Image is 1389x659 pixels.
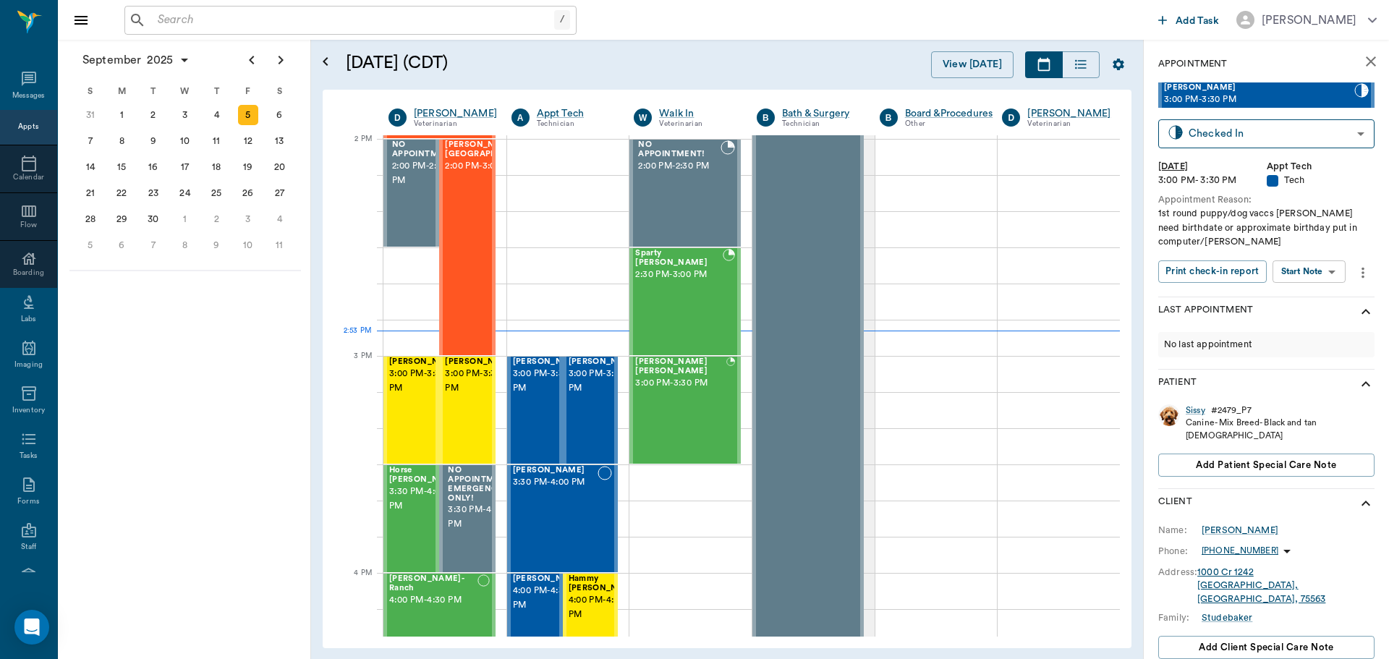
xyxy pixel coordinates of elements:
div: 2 PM [334,132,372,168]
a: Board &Procedures [905,106,993,121]
div: Tuesday, September 2, 2025 [143,105,163,125]
div: W [634,109,652,127]
button: Add patient Special Care Note [1158,454,1375,477]
button: September2025 [75,46,197,75]
span: [PERSON_NAME] [GEOGRAPHIC_DATA] [445,140,535,159]
div: Friday, September 12, 2025 [238,131,258,151]
div: Appt Tech [1267,160,1375,174]
div: Saturday, September 6, 2025 [269,105,289,125]
div: Tuesday, October 7, 2025 [143,235,163,255]
div: Messages [12,90,46,101]
div: 3 PM [334,349,372,385]
div: Inventory [12,405,45,416]
span: 3:00 PM - 3:30 PM [389,367,462,396]
div: S [75,80,106,102]
span: September [80,50,144,70]
span: Hammy [PERSON_NAME] [569,574,641,593]
a: [PERSON_NAME] [414,106,497,121]
h5: [DATE] (CDT) [346,51,684,75]
span: 3:30 PM - 4:00 PM [448,503,514,532]
div: T [137,80,169,102]
span: [PERSON_NAME] [513,357,585,367]
div: Monday, September 15, 2025 [111,157,132,177]
div: Friday, October 10, 2025 [238,235,258,255]
button: Add client Special Care Note [1158,636,1375,659]
div: Thursday, September 11, 2025 [206,131,226,151]
input: Search [152,10,554,30]
span: 3:00 PM - 3:30 PM [635,376,726,391]
div: Saturday, September 20, 2025 [269,157,289,177]
span: 2025 [144,50,176,70]
div: Appts [18,122,38,132]
div: Sunday, September 7, 2025 [80,131,101,151]
div: Sunday, September 21, 2025 [80,183,101,203]
div: Friday, September 19, 2025 [238,157,258,177]
button: Next page [266,46,295,75]
div: Staff [21,542,36,553]
button: [PERSON_NAME] [1225,7,1388,33]
div: Sunday, August 31, 2025 [80,105,101,125]
div: BOOKED, 3:00 PM - 3:30 PM [629,356,741,464]
span: 2:00 PM - 2:30 PM [638,159,721,174]
span: 3:00 PM - 3:30 PM [569,367,641,396]
span: 3:00 PM - 3:30 PM [1164,93,1354,107]
span: 4:00 PM - 4:30 PM [569,593,641,622]
div: D [388,109,407,127]
div: Wednesday, September 24, 2025 [175,183,195,203]
div: W [169,80,201,102]
span: Horse [PERSON_NAME] [389,466,462,485]
div: Sunday, September 14, 2025 [80,157,101,177]
div: Saturday, October 4, 2025 [269,209,289,229]
span: 4:00 PM - 4:30 PM [389,593,477,608]
div: Wednesday, September 3, 2025 [175,105,195,125]
span: [PERSON_NAME] [513,466,598,475]
div: Saturday, September 13, 2025 [269,131,289,151]
div: NOT_CONFIRMED, 3:00 PM - 3:30 PM [383,356,439,464]
div: Tuesday, September 30, 2025 [143,209,163,229]
a: Appt Tech [537,106,613,121]
div: [PERSON_NAME] [1027,106,1110,121]
svg: show more [1357,495,1375,512]
div: [PERSON_NAME] [1262,12,1356,29]
p: Client [1158,495,1192,512]
div: No last appointment [1158,332,1375,357]
div: Thursday, September 18, 2025 [206,157,226,177]
div: Canine - Mix Breed - Black and tan [1186,417,1317,429]
div: NOT_CONFIRMED, 3:00 PM - 3:30 PM [439,356,495,464]
div: Imaging [14,360,43,370]
span: 3:00 PM - 3:30 PM [513,367,585,396]
a: Studebaker [1202,611,1252,624]
div: B [757,109,775,127]
div: Sunday, September 28, 2025 [80,209,101,229]
div: Tuesday, September 16, 2025 [143,157,163,177]
div: M [106,80,138,102]
div: Wednesday, October 1, 2025 [175,209,195,229]
p: Appointment [1158,57,1227,71]
div: T [200,80,232,102]
div: [DEMOGRAPHIC_DATA] [1186,430,1317,442]
div: Friday, October 3, 2025 [238,209,258,229]
div: NOT_CONFIRMED, 3:00 PM - 3:30 PM [507,356,563,464]
button: more [1351,260,1375,285]
div: Saturday, October 11, 2025 [269,235,289,255]
span: 3:00 PM - 3:30 PM [445,367,517,396]
div: Veterinarian [659,118,735,130]
div: F [232,80,264,102]
button: Print check-in report [1158,260,1267,283]
button: Add Task [1152,7,1225,33]
img: Profile Image [1158,404,1180,426]
div: Walk In [659,106,735,121]
div: [PERSON_NAME] [1202,524,1278,537]
a: Sissy [1186,404,1205,417]
div: # 2479_P7 [1211,404,1252,417]
div: Forms [17,496,39,507]
div: B [880,109,898,127]
div: Technician [537,118,613,130]
span: NO APPOINTMENT! [638,140,721,159]
div: Wednesday, October 8, 2025 [175,235,195,255]
div: Address: [1158,566,1197,579]
div: / [554,10,570,30]
div: Thursday, September 4, 2025 [206,105,226,125]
